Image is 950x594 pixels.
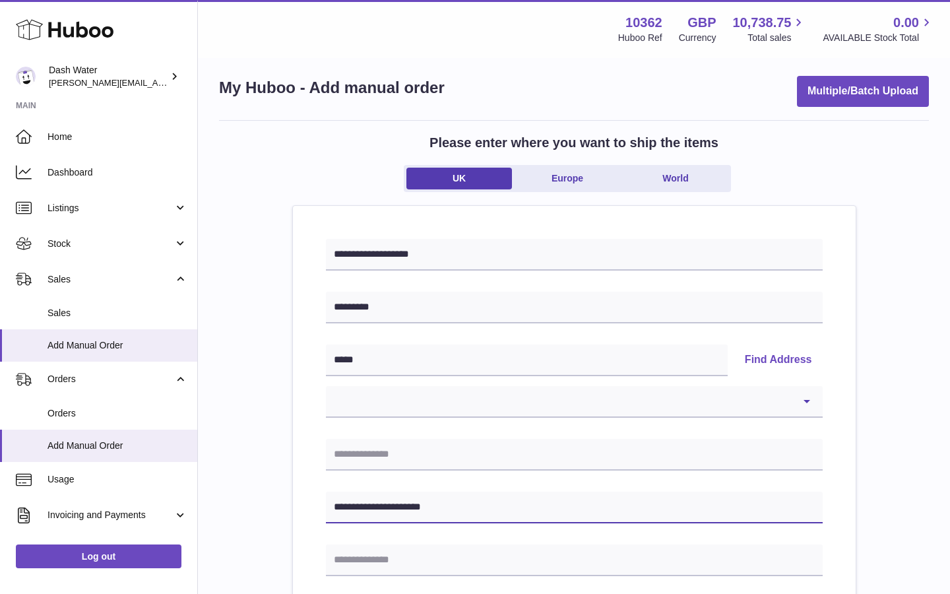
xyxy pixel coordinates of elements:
span: Stock [47,238,174,250]
a: World [623,168,728,189]
button: Find Address [734,345,823,376]
h2: Please enter where you want to ship the items [429,134,718,152]
span: Orders [47,373,174,385]
strong: 10362 [625,14,662,32]
a: UK [406,168,512,189]
span: Sales [47,273,174,286]
a: Europe [515,168,620,189]
a: 10,738.75 Total sales [732,14,806,44]
span: Invoicing and Payments [47,509,174,521]
a: 0.00 AVAILABLE Stock Total [823,14,934,44]
span: 10,738.75 [732,14,791,32]
span: Add Manual Order [47,339,187,352]
span: 0.00 [893,14,919,32]
a: Log out [16,544,181,568]
span: Listings [47,202,174,214]
span: Sales [47,307,187,319]
span: Total sales [747,32,806,44]
strong: GBP [687,14,716,32]
span: Usage [47,473,187,486]
h1: My Huboo - Add manual order [219,77,445,98]
span: Home [47,131,187,143]
div: Huboo Ref [618,32,662,44]
div: Dash Water [49,64,168,89]
span: Dashboard [47,166,187,179]
span: Add Manual Order [47,440,187,452]
button: Multiple/Batch Upload [797,76,929,107]
span: [PERSON_NAME][EMAIL_ADDRESS][DOMAIN_NAME] [49,77,265,88]
img: james@dash-water.com [16,67,36,86]
div: Currency [679,32,716,44]
span: AVAILABLE Stock Total [823,32,934,44]
span: Orders [47,407,187,420]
